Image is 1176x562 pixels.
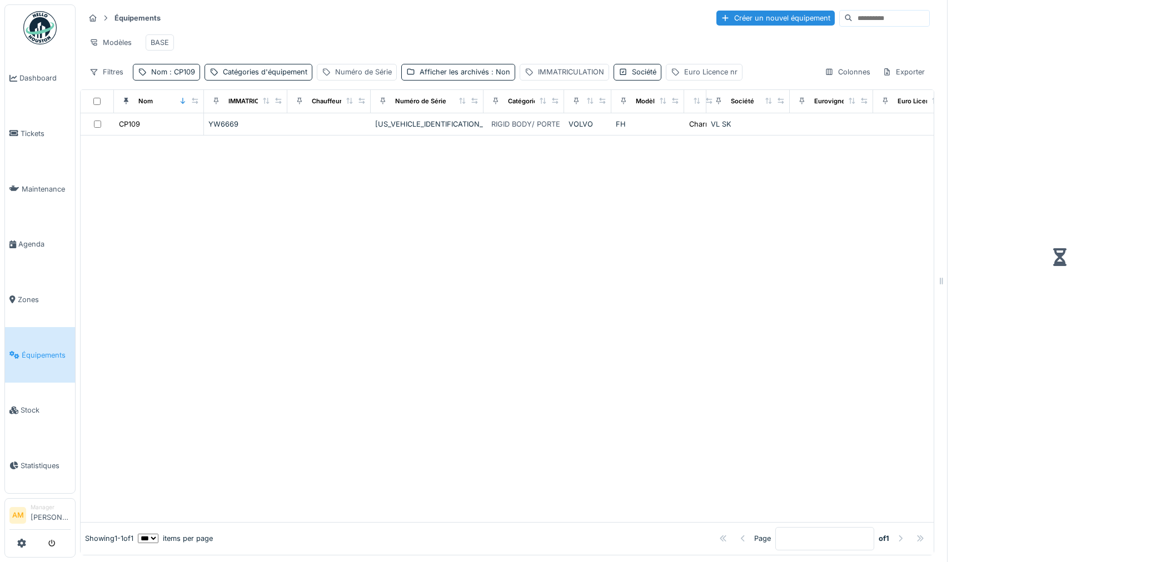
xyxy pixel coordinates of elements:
strong: of 1 [879,533,889,544]
div: Page [754,533,771,544]
div: Chauffeur principal [312,97,370,106]
div: Numéro de Série [335,67,392,77]
div: Nom [138,97,153,106]
div: Exporter [878,64,930,80]
span: : Non [489,68,510,76]
a: Équipements [5,327,75,383]
div: Colonnes [820,64,875,80]
div: Charroi [689,119,714,129]
div: Filtres [84,64,128,80]
span: Tickets [21,128,71,139]
span: : CP109 [167,68,195,76]
span: Maintenance [22,184,71,194]
span: Stock [21,405,71,415]
div: Euro Licence nr [898,97,945,106]
div: IMMATRICULATION [228,97,286,106]
div: Numéro de Série [395,97,446,106]
span: Agenda [18,239,71,249]
img: Badge_color-CXgf-gQk.svg [23,11,57,44]
div: VOLVO [569,119,607,129]
div: Société [731,97,754,106]
div: Eurovignette valide jusque [814,97,896,106]
li: AM [9,507,26,524]
div: FH [616,119,680,129]
div: Modèle [636,97,659,106]
div: Catégories d'équipement [223,67,307,77]
div: BASE [151,37,169,48]
span: Dashboard [19,73,71,83]
li: [PERSON_NAME] [31,503,71,527]
a: Agenda [5,217,75,272]
div: RIGID BODY/ PORTEUR / CAMION [491,119,607,129]
span: Zones [18,294,71,305]
strong: Équipements [110,13,165,23]
a: Statistiques [5,438,75,494]
a: Maintenance [5,161,75,217]
div: Manager [31,503,71,511]
a: Dashboard [5,51,75,106]
div: Euro Licence nr [684,67,738,77]
div: Showing 1 - 1 of 1 [85,533,133,544]
span: Équipements [22,350,71,360]
a: Tickets [5,106,75,162]
div: Société [632,67,656,77]
a: Stock [5,383,75,438]
a: AM Manager[PERSON_NAME] [9,503,71,530]
div: Créer un nouvel équipement [716,11,835,26]
div: Modèles [84,34,137,51]
a: Zones [5,272,75,328]
div: YW6669 [208,119,283,129]
div: Nom [151,67,195,77]
div: VL SK [711,119,785,129]
div: Afficher les archivés [420,67,510,77]
div: items per page [138,533,213,544]
div: IMMATRICULATION [538,67,604,77]
div: CP109 [119,119,140,129]
div: [US_VEHICLE_IDENTIFICATION_NUMBER] [375,119,479,129]
div: Catégories d'équipement [508,97,585,106]
span: Statistiques [21,460,71,471]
